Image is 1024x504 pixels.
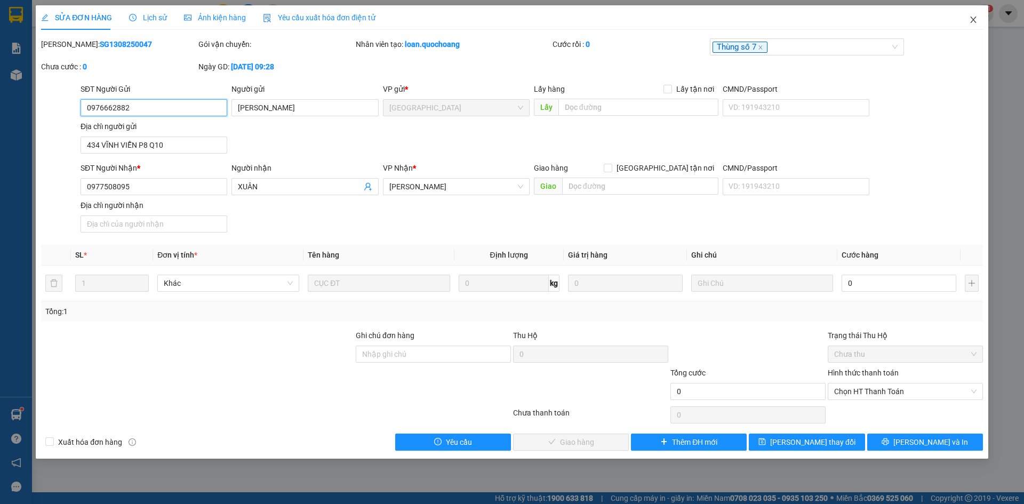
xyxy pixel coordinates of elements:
[5,5,155,26] li: [PERSON_NAME]
[129,13,167,22] span: Lịch sử
[834,346,977,362] span: Chưa thu
[81,199,227,211] div: Địa chỉ người nhận
[828,369,899,377] label: Hình thức thanh toán
[41,14,49,21] span: edit
[490,251,528,259] span: Định lượng
[231,83,378,95] div: Người gửi
[882,438,889,446] span: printer
[41,61,196,73] div: Chưa cước :
[749,434,865,451] button: save[PERSON_NAME] thay đổi
[5,59,13,67] span: environment
[512,407,669,426] div: Chưa thanh toán
[129,14,137,21] span: clock-circle
[534,99,558,116] span: Lấy
[81,162,227,174] div: SĐT Người Nhận
[631,434,747,451] button: plusThêm ĐH mới
[395,434,511,451] button: exclamation-circleYêu cầu
[74,45,142,81] li: VP [GEOGRAPHIC_DATA]
[308,251,339,259] span: Tên hàng
[356,38,550,50] div: Nhân viên tạo:
[758,438,766,446] span: save
[446,436,472,448] span: Yêu cầu
[308,275,450,292] input: VD: Bàn, Ghế
[723,83,869,95] div: CMND/Passport
[81,121,227,132] div: Địa chỉ người gửi
[356,346,511,363] input: Ghi chú đơn hàng
[562,178,718,195] input: Dọc đường
[54,436,126,448] span: Xuất hóa đơn hàng
[558,99,718,116] input: Dọc đường
[389,179,523,195] span: Cao Lãnh
[5,5,43,43] img: logo.jpg
[549,275,559,292] span: kg
[389,100,523,116] span: Sài Gòn
[770,436,855,448] span: [PERSON_NAME] thay đổi
[513,434,629,451] button: checkGiao hàng
[867,434,983,451] button: printer[PERSON_NAME] và In
[958,5,988,35] button: Close
[184,14,191,21] span: picture
[691,275,833,292] input: Ghi Chú
[81,215,227,233] input: Địa chỉ của người nhận
[828,330,983,341] div: Trạng thái Thu Hộ
[129,438,136,446] span: info-circle
[534,164,568,172] span: Giao hàng
[41,13,112,22] span: SỬA ĐƠN HÀNG
[83,62,87,71] b: 0
[198,38,354,50] div: Gói vận chuyển:
[198,61,354,73] div: Ngày GD:
[383,83,530,95] div: VP gửi
[568,275,683,292] input: 0
[405,40,460,49] b: loan.quochoang
[383,164,413,172] span: VP Nhận
[41,38,196,50] div: [PERSON_NAME]:
[45,275,62,292] button: delete
[364,182,372,191] span: user-add
[263,14,271,22] img: icon
[553,38,708,50] div: Cước rồi :
[758,45,763,50] span: close
[672,83,718,95] span: Lấy tận nơi
[75,251,84,259] span: SL
[713,42,767,53] span: Thùng số 7
[586,40,590,49] b: 0
[513,331,538,340] span: Thu Hộ
[434,438,442,446] span: exclamation-circle
[231,62,274,71] b: [DATE] 09:28
[893,436,968,448] span: [PERSON_NAME] và In
[660,438,668,446] span: plus
[263,13,375,22] span: Yêu cầu xuất hóa đơn điện tử
[534,85,565,93] span: Lấy hàng
[842,251,878,259] span: Cước hàng
[687,245,837,266] th: Ghi chú
[157,251,197,259] span: Đơn vị tính
[723,162,869,174] div: CMND/Passport
[969,15,978,24] span: close
[5,45,74,57] li: VP [PERSON_NAME]
[231,162,378,174] div: Người nhận
[568,251,607,259] span: Giá trị hàng
[534,178,562,195] span: Giao
[164,275,293,291] span: Khác
[612,162,718,174] span: [GEOGRAPHIC_DATA] tận nơi
[81,83,227,95] div: SĐT Người Gửi
[81,137,227,154] input: Địa chỉ của người gửi
[184,13,246,22] span: Ảnh kiện hàng
[45,306,395,317] div: Tổng: 1
[670,369,706,377] span: Tổng cước
[100,40,152,49] b: SG1308250047
[834,383,977,399] span: Chọn HT Thanh Toán
[672,436,717,448] span: Thêm ĐH mới
[356,331,414,340] label: Ghi chú đơn hàng
[965,275,979,292] button: plus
